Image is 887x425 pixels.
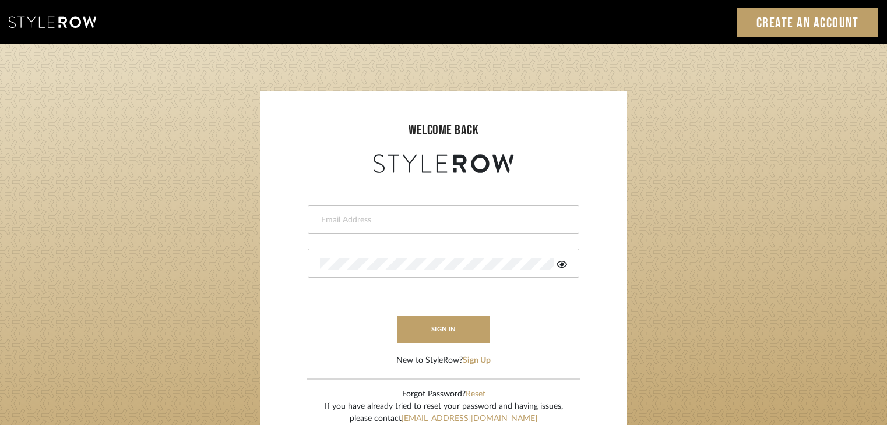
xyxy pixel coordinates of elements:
button: Reset [466,388,485,401]
button: Sign Up [463,355,491,367]
button: sign in [397,316,490,343]
div: welcome back [272,120,615,141]
div: If you have already tried to reset your password and having issues, please contact [325,401,563,425]
a: Create an Account [737,8,879,37]
div: New to StyleRow? [396,355,491,367]
div: Forgot Password? [325,388,563,401]
a: [EMAIL_ADDRESS][DOMAIN_NAME] [402,415,537,423]
input: Email Address [320,214,564,226]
